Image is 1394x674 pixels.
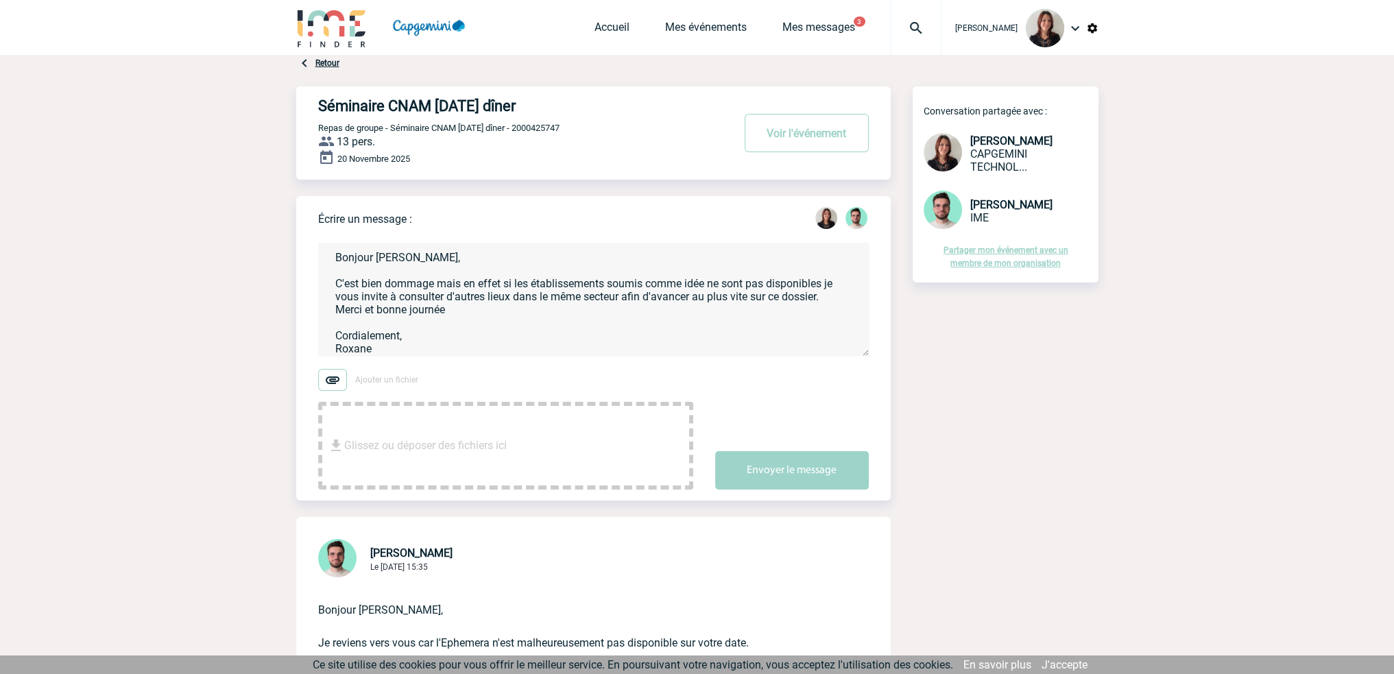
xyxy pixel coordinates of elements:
[782,21,855,40] a: Mes messages
[715,451,869,490] button: Envoyer le message
[344,411,507,480] span: Glissez ou déposer des fichiers ici
[296,8,368,47] img: IME-Finder
[318,213,412,226] p: Écrire un message :
[318,97,692,115] h4: Séminaire CNAM [DATE] dîner
[318,539,357,577] img: 121547-2.png
[845,207,867,229] img: 121547-2.png
[970,134,1053,147] span: [PERSON_NAME]
[1026,9,1064,47] img: 102169-1.jpg
[370,546,453,559] span: [PERSON_NAME]
[815,207,837,232] div: Roxane MAZET
[355,375,418,385] span: Ajouter un fichier
[370,562,428,572] span: Le [DATE] 15:35
[970,198,1053,211] span: [PERSON_NAME]
[745,114,869,152] button: Voir l'événement
[337,154,410,164] span: 20 Novembre 2025
[955,23,1018,33] span: [PERSON_NAME]
[854,16,865,27] button: 3
[1042,658,1087,671] a: J'accepte
[970,147,1027,173] span: CAPGEMINI TECHNOLOGY SERVICES
[665,21,747,40] a: Mes événements
[318,123,560,133] span: Repas de groupe - Séminaire CNAM [DATE] dîner - 2000425747
[337,135,375,148] span: 13 pers.
[315,58,339,68] a: Retour
[924,133,962,171] img: 102169-1.jpg
[944,245,1068,268] a: Partager mon événement avec un membre de mon organisation
[970,211,989,224] span: IME
[815,207,837,229] img: 102169-1.jpg
[313,658,953,671] span: Ce site utilise des cookies pour vous offrir le meilleur service. En poursuivant votre navigation...
[963,658,1031,671] a: En savoir plus
[924,106,1098,117] p: Conversation partagée avec :
[845,207,867,232] div: Benjamin ROLAND
[594,21,629,40] a: Accueil
[328,437,344,454] img: file_download.svg
[924,191,962,229] img: 121547-2.png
